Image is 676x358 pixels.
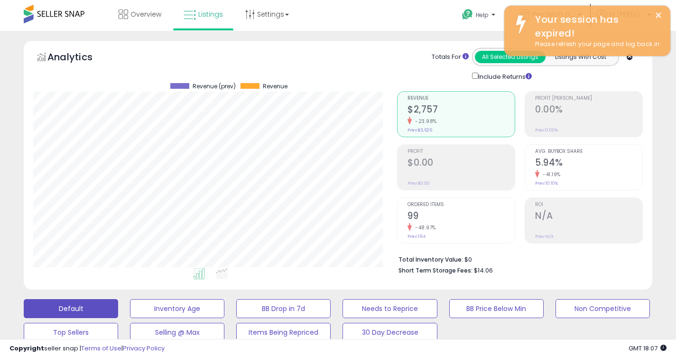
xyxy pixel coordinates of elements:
[236,299,331,318] button: BB Drop in 7d
[343,323,437,342] button: 30 Day Decrease
[407,180,430,186] small: Prev: $0.00
[535,104,642,117] h2: 0.00%
[398,266,472,274] b: Short Term Storage Fees:
[535,234,554,239] small: Prev: N/A
[475,51,546,63] button: All Selected Listings
[130,9,161,19] span: Overview
[123,344,165,353] a: Privacy Policy
[545,51,616,63] button: Listings With Cost
[528,13,663,40] div: Your session has expired!
[412,224,436,231] small: -48.97%
[432,53,469,62] div: Totals For
[449,299,544,318] button: BB Price Below Min
[535,202,642,207] span: ROI
[535,210,642,223] h2: N/A
[398,253,636,264] li: $0
[24,299,118,318] button: Default
[407,149,515,154] span: Profit
[465,71,543,82] div: Include Returns
[539,171,561,178] small: -41.19%
[535,149,642,154] span: Avg. Buybox Share
[130,323,224,342] button: Selling @ Max
[462,9,473,20] i: Get Help
[24,323,118,342] button: Top Sellers
[398,255,463,264] b: Total Inventory Value:
[263,83,287,90] span: Revenue
[629,344,667,353] span: 2025-08-12 18:07 GMT
[343,299,437,318] button: Needs to Reprice
[556,299,650,318] button: Non Competitive
[407,127,432,133] small: Prev: $3,626
[535,157,642,170] h2: 5.94%
[407,157,515,170] h2: $0.00
[407,202,515,207] span: Ordered Items
[130,299,224,318] button: Inventory Age
[655,9,662,21] button: ×
[454,1,505,31] a: Help
[193,83,236,90] span: Revenue (prev)
[407,234,426,239] small: Prev: 194
[535,127,558,133] small: Prev: 0.00%
[81,344,121,353] a: Terms of Use
[407,210,515,223] h2: 99
[47,50,111,66] h5: Analytics
[236,323,331,342] button: Items Being Repriced
[9,344,165,353] div: seller snap | |
[407,96,515,101] span: Revenue
[198,9,223,19] span: Listings
[407,104,515,117] h2: $2,757
[535,180,558,186] small: Prev: 10.10%
[9,344,44,353] strong: Copyright
[476,11,489,19] span: Help
[412,118,437,125] small: -23.98%
[528,40,663,49] div: Please refresh your page and log back in
[535,96,642,101] span: Profit [PERSON_NAME]
[474,266,493,275] span: $14.06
